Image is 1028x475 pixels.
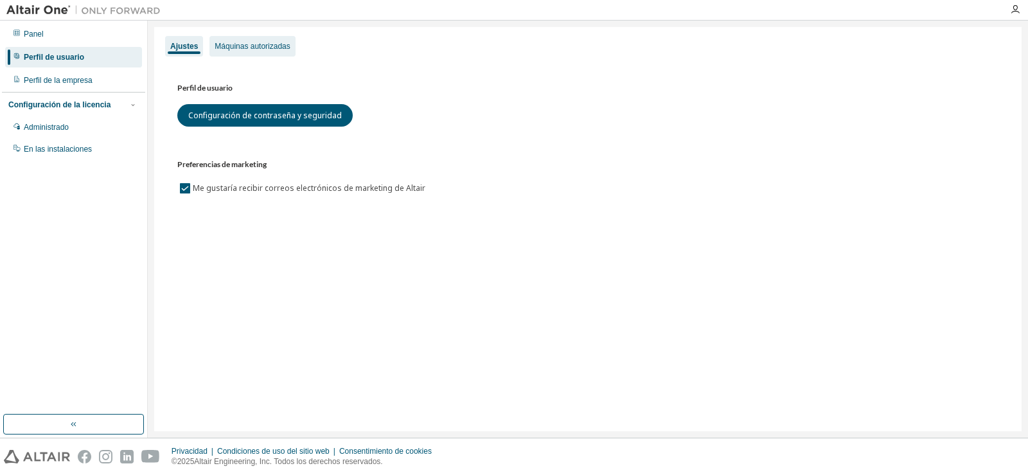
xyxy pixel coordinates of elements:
[188,110,342,121] font: Configuración de contraseña y seguridad
[99,450,112,463] img: instagram.svg
[177,104,353,127] button: Configuración de contraseña y seguridad
[24,123,69,132] font: Administrado
[141,450,160,463] img: youtube.svg
[78,450,91,463] img: facebook.svg
[120,450,134,463] img: linkedin.svg
[24,53,84,62] font: Perfil de usuario
[215,42,290,51] font: Máquinas autorizadas
[193,183,425,193] font: Me gustaría recibir correos electrónicos de marketing de Altair
[339,447,432,456] font: Consentimiento de cookies
[194,457,382,466] font: Altair Engineering, Inc. Todos los derechos reservados.
[217,447,330,456] font: Condiciones de uso del sitio web
[4,450,70,463] img: altair_logo.svg
[172,447,208,456] font: Privacidad
[170,42,198,51] font: Ajustes
[6,4,167,17] img: Altair Uno
[177,83,233,93] font: Perfil de usuario
[24,76,93,85] font: Perfil de la empresa
[8,100,111,109] font: Configuración de la licencia
[24,145,92,154] font: En las instalaciones
[177,159,267,169] font: Preferencias de marketing
[24,30,44,39] font: Panel
[177,457,195,466] font: 2025
[172,457,177,466] font: ©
